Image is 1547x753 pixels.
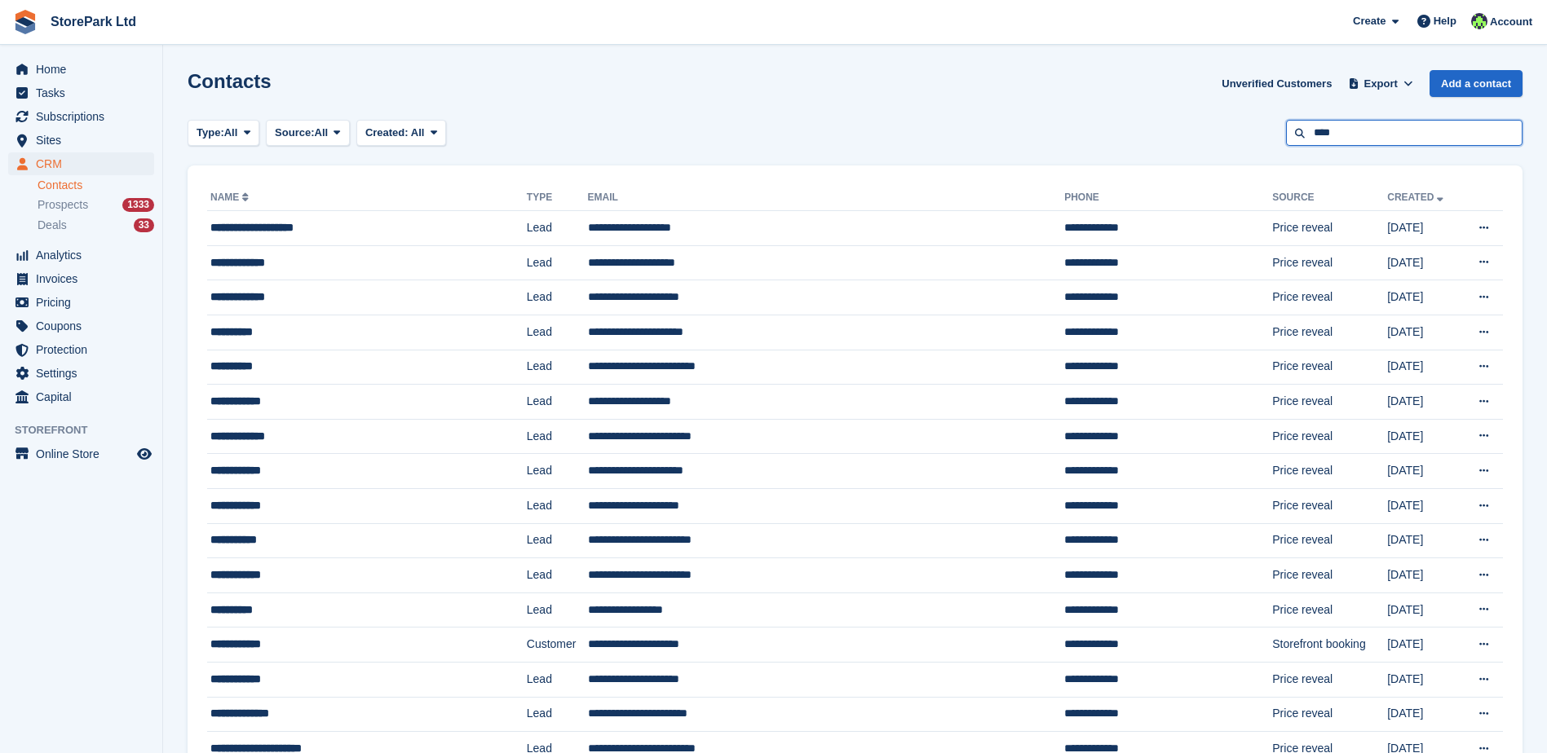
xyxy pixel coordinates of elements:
td: [DATE] [1387,245,1461,280]
td: Lead [527,280,588,315]
td: Price reveal [1272,454,1387,489]
a: Created [1387,192,1447,203]
td: Price reveal [1272,211,1387,246]
span: Subscriptions [36,105,134,128]
th: Source [1272,185,1387,211]
td: [DATE] [1387,662,1461,697]
td: [DATE] [1387,419,1461,454]
span: CRM [36,152,134,175]
span: Help [1434,13,1456,29]
td: Price reveal [1272,558,1387,593]
td: Price reveal [1272,245,1387,280]
td: [DATE] [1387,627,1461,663]
button: Export [1345,70,1417,97]
span: Protection [36,338,134,361]
span: Pricing [36,291,134,314]
a: menu [8,152,154,175]
td: Lead [527,350,588,385]
span: All [224,125,238,141]
span: Home [36,58,134,81]
td: Lead [527,315,588,350]
a: Preview store [135,444,154,464]
td: [DATE] [1387,592,1461,627]
a: menu [8,443,154,465]
button: Created: All [356,120,446,147]
a: menu [8,267,154,290]
span: Deals [38,218,67,233]
td: Price reveal [1272,523,1387,558]
span: Prospects [38,197,88,213]
span: Sites [36,129,134,152]
td: Lead [527,558,588,593]
a: Unverified Customers [1215,70,1338,97]
td: Lead [527,385,588,420]
td: Customer [527,627,588,663]
a: Add a contact [1430,70,1523,97]
a: menu [8,105,154,128]
div: 33 [134,218,154,232]
td: Storefront booking [1272,627,1387,663]
td: [DATE] [1387,211,1461,246]
td: Lead [527,488,588,523]
td: [DATE] [1387,558,1461,593]
div: 1333 [122,198,154,212]
span: Tasks [36,81,134,104]
a: Prospects 1333 [38,196,154,214]
td: [DATE] [1387,697,1461,732]
td: Lead [527,419,588,454]
a: menu [8,385,154,408]
td: [DATE] [1387,280,1461,315]
td: Lead [527,245,588,280]
a: Name [210,192,252,203]
td: [DATE] [1387,488,1461,523]
th: Email [588,185,1065,211]
th: Phone [1064,185,1272,211]
td: Lead [527,523,588,558]
td: [DATE] [1387,454,1461,489]
span: Storefront [15,422,162,438]
span: Create [1353,13,1386,29]
td: Lead [527,454,588,489]
td: Price reveal [1272,315,1387,350]
td: Price reveal [1272,592,1387,627]
td: [DATE] [1387,315,1461,350]
a: menu [8,129,154,152]
td: Price reveal [1272,350,1387,385]
a: menu [8,58,154,81]
td: Price reveal [1272,419,1387,454]
td: Lead [527,697,588,732]
button: Source: All [266,120,350,147]
td: Price reveal [1272,280,1387,315]
a: menu [8,362,154,385]
span: Type: [197,125,224,141]
a: Contacts [38,178,154,193]
img: stora-icon-8386f47178a22dfd0bd8f6a31ec36ba5ce8667c1dd55bd0f319d3a0aa187defe.svg [13,10,38,34]
td: Lead [527,211,588,246]
span: Source: [275,125,314,141]
span: Capital [36,385,134,408]
a: menu [8,244,154,266]
td: Price reveal [1272,488,1387,523]
span: Settings [36,362,134,385]
span: Online Store [36,443,134,465]
td: Price reveal [1272,697,1387,732]
a: menu [8,338,154,361]
button: Type: All [188,120,259,147]
span: Invoices [36,267,134,290]
td: [DATE] [1387,523,1461,558]
td: Lead [527,592,588,627]
th: Type [527,185,588,211]
a: menu [8,315,154,337]
a: StorePark Ltd [44,8,143,35]
td: [DATE] [1387,350,1461,385]
span: All [315,125,329,141]
span: Coupons [36,315,134,337]
a: menu [8,291,154,314]
a: Deals 33 [38,217,154,234]
td: Price reveal [1272,662,1387,697]
span: Export [1364,76,1398,92]
span: Created: [365,126,409,139]
td: [DATE] [1387,385,1461,420]
span: Analytics [36,244,134,266]
a: menu [8,81,154,104]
